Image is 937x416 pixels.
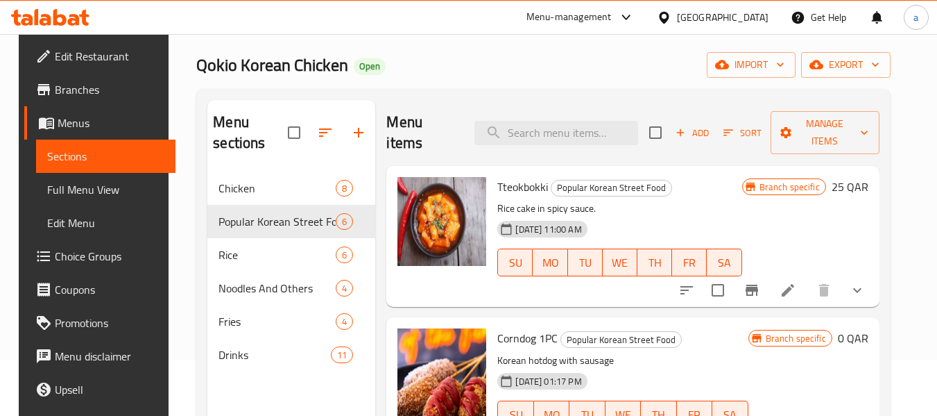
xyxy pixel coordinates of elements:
button: Manage items [771,111,879,154]
button: import [707,52,796,78]
input: search [474,121,638,145]
button: TH [637,249,672,276]
span: a [913,10,918,25]
span: Popular Korean Street Food [561,332,681,348]
span: 11 [332,349,352,362]
span: Sort sections [309,116,342,149]
button: Add section [342,116,375,149]
button: MO [533,249,567,276]
h2: Menu items [386,112,458,153]
span: Manage items [782,115,868,150]
button: Add [670,122,714,144]
a: Edit menu item [780,282,796,299]
span: Full Menu View [47,181,164,198]
span: Coupons [55,281,164,298]
span: SU [504,253,527,273]
a: Menu disclaimer [24,340,175,373]
span: 4 [336,282,352,295]
span: MO [538,253,562,273]
button: sort-choices [670,274,703,307]
button: delete [807,274,841,307]
span: WE [608,253,632,273]
a: Coupons [24,273,175,306]
div: items [331,347,353,363]
div: Menu-management [526,9,612,26]
h2: Menu sections [213,112,288,153]
span: Sort [723,125,762,141]
div: items [336,313,353,330]
span: TH [643,253,667,273]
span: [DATE] 01:17 PM [510,375,587,388]
a: Edit Restaurant [24,40,175,73]
a: Menus [24,106,175,140]
span: Popular Korean Street Food [551,180,671,196]
a: Edit Menu [36,206,175,240]
span: Branch specific [754,181,825,194]
div: items [336,280,353,297]
span: Corndog 1PC [497,328,558,349]
span: Add [673,125,711,141]
span: Fries [218,313,336,330]
div: Noodles And Others [218,280,336,297]
span: Menus [58,115,164,131]
span: Rice [218,247,336,263]
span: Upsell [55,381,164,398]
span: 6 [336,215,352,228]
span: 6 [336,249,352,262]
span: Select all sections [280,118,309,147]
span: Branches [55,81,164,98]
a: Upsell [24,373,175,406]
span: Promotions [55,315,164,331]
span: Select section [641,118,670,147]
a: Promotions [24,306,175,340]
span: Drinks [218,347,331,363]
h6: 25 QAR [832,177,868,197]
button: TU [568,249,603,276]
button: SU [497,249,533,276]
span: Edit Menu [47,215,164,231]
button: export [801,52,891,78]
svg: Show Choices [849,282,866,299]
span: FR [678,253,701,273]
span: [DATE] 11:00 AM [510,223,587,236]
span: Branch specific [760,332,832,345]
h6: 0 QAR [838,328,868,348]
span: import [718,56,784,74]
span: TU [574,253,597,273]
p: Korean hotdog with sausage [497,352,748,369]
span: Tteokbokki [497,176,548,197]
span: Sections [47,148,164,165]
span: Menu disclaimer [55,348,164,365]
button: WE [603,249,637,276]
button: Branch-specific-item [735,274,768,307]
div: Fries4 [207,305,375,338]
span: Add item [670,122,714,144]
div: Noodles And Others4 [207,272,375,305]
div: Chicken8 [207,172,375,205]
span: Open [354,60,386,72]
span: 8 [336,182,352,195]
div: Popular Korean Street Food6 [207,205,375,238]
div: Popular Korean Street Food [551,180,672,197]
span: Chicken [218,180,336,197]
span: Select to update [703,276,732,305]
span: Edit Restaurant [55,48,164,65]
div: Drinks11 [207,338,375,372]
span: Qokio Korean Chicken [196,49,348,81]
span: Popular Korean Street Food [218,213,336,230]
button: SA [707,249,741,276]
div: Open [354,58,386,75]
p: Rice cake in spicy sauce. [497,200,741,217]
nav: Menu sections [207,166,375,377]
a: Full Menu View [36,173,175,206]
span: SA [712,253,736,273]
span: export [812,56,879,74]
a: Choice Groups [24,240,175,273]
div: Rice6 [207,238,375,272]
button: FR [672,249,707,276]
a: Branches [24,73,175,106]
